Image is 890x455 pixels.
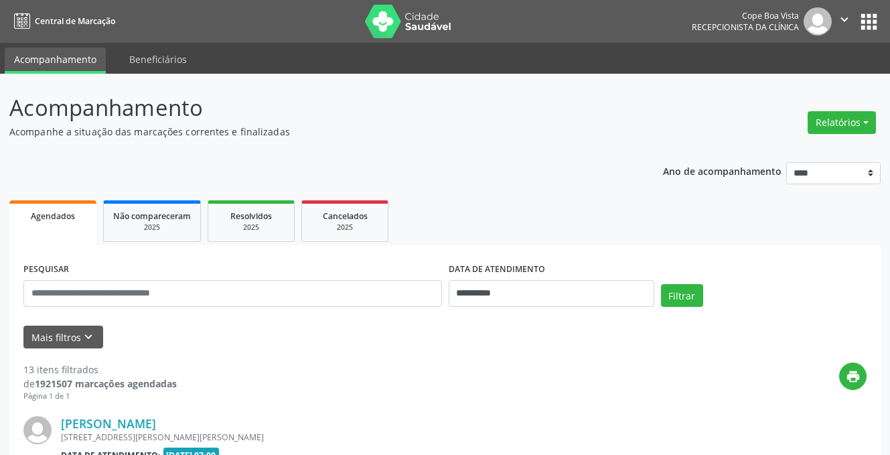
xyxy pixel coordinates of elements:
button: Mais filtroskeyboard_arrow_down [23,326,103,349]
div: 2025 [218,222,285,233]
span: Cancelados [323,210,368,222]
div: 13 itens filtrados [23,363,177,377]
label: PESQUISAR [23,259,69,280]
p: Acompanhe a situação das marcações correntes e finalizadas [9,125,619,139]
p: Acompanhamento [9,91,619,125]
button: Relatórios [808,111,876,134]
span: Não compareceram [113,210,191,222]
div: [STREET_ADDRESS][PERSON_NAME][PERSON_NAME] [61,432,666,443]
p: Ano de acompanhamento [663,162,782,179]
span: Agendados [31,210,75,222]
button: Filtrar [661,284,703,307]
span: Central de Marcação [35,15,115,27]
i: keyboard_arrow_down [81,330,96,344]
label: DATA DE ATENDIMENTO [449,259,545,280]
a: Central de Marcação [9,10,115,32]
div: Cope Boa Vista [692,10,799,21]
img: img [804,7,832,36]
a: Acompanhamento [5,48,106,74]
strong: 1921507 marcações agendadas [35,377,177,390]
span: Resolvidos [230,210,272,222]
a: [PERSON_NAME] [61,416,156,431]
span: Recepcionista da clínica [692,21,799,33]
div: de [23,377,177,391]
img: img [23,416,52,444]
button:  [832,7,857,36]
button: apps [857,10,881,34]
button: print [839,363,867,390]
i:  [837,12,852,27]
div: 2025 [311,222,378,233]
i: print [846,369,861,384]
a: Beneficiários [120,48,196,71]
div: Página 1 de 1 [23,391,177,402]
div: 2025 [113,222,191,233]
